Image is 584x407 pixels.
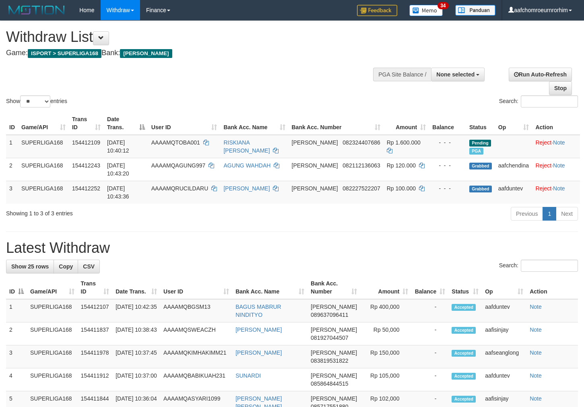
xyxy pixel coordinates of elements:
span: ISPORT > SUPERLIGA168 [28,49,101,58]
span: [PERSON_NAME] [311,372,357,379]
th: Bank Acc. Number: activate to sort column ascending [289,112,384,135]
span: 34 [437,2,448,9]
th: Bank Acc. Name: activate to sort column ascending [232,276,307,299]
span: Pending [469,140,491,147]
th: Op: activate to sort column ascending [495,112,532,135]
img: Button%20Memo.svg [409,5,443,16]
button: None selected [431,68,485,81]
td: AAAAMQKIMHAKIMM21 [160,345,232,368]
td: - [411,345,448,368]
a: Note [553,139,565,146]
th: Trans ID: activate to sort column ascending [78,276,113,299]
td: AAAAMQBGSM13 [160,299,232,322]
label: Show entries [6,95,67,107]
th: Balance: activate to sort column ascending [411,276,448,299]
h1: Latest Withdraw [6,240,578,256]
span: Copy 081927044507 to clipboard [311,335,348,341]
a: Reject [535,139,551,146]
td: SUPERLIGA168 [27,368,78,391]
h1: Withdraw List [6,29,381,45]
span: Copy 082227522207 to clipboard [343,185,380,192]
td: [DATE] 10:38:43 [112,322,160,345]
a: Copy [54,260,78,273]
td: 154411912 [78,368,113,391]
span: Copy 085864844515 to clipboard [311,380,348,387]
td: Rp 105,000 [360,368,411,391]
th: ID [6,112,18,135]
th: ID: activate to sort column descending [6,276,27,299]
td: SUPERLIGA168 [18,181,69,204]
div: PGA Site Balance / [373,68,431,81]
th: Status: activate to sort column ascending [448,276,482,299]
span: [DATE] 10:40:12 [107,139,129,154]
div: Showing 1 to 3 of 3 entries [6,206,237,217]
td: aafduntev [495,181,532,204]
span: AAAAMQRUCILDARU [151,185,208,192]
a: Reject [535,162,551,169]
td: SUPERLIGA168 [18,135,69,158]
span: None selected [436,71,475,78]
td: aafduntev [482,368,526,391]
a: [PERSON_NAME] [235,349,282,356]
td: aafseanglong [482,345,526,368]
td: SUPERLIGA168 [27,345,78,368]
td: Rp 400,000 [360,299,411,322]
td: Rp 150,000 [360,345,411,368]
span: [PERSON_NAME] [292,139,338,146]
span: Rp 120.000 [387,162,416,169]
a: Show 25 rows [6,260,54,273]
h4: Game: Bank: [6,49,381,57]
span: Show 25 rows [11,263,49,270]
th: Status [466,112,495,135]
th: User ID: activate to sort column ascending [160,276,232,299]
a: 1 [543,207,556,221]
td: 1 [6,299,27,322]
span: [PERSON_NAME] [311,349,357,356]
td: 154411837 [78,322,113,345]
span: 154412243 [72,162,100,169]
td: [DATE] 10:42:35 [112,299,160,322]
a: Note [530,326,542,333]
a: Note [530,395,542,402]
span: Copy 082112136063 to clipboard [343,162,380,169]
span: Accepted [452,396,476,403]
span: AAAAMQTOBA001 [151,139,200,146]
td: - [411,322,448,345]
img: MOTION_logo.png [6,4,67,16]
select: Showentries [20,95,50,107]
td: 154411978 [78,345,113,368]
div: - - - [432,161,463,169]
td: · [532,181,580,204]
td: · [532,135,580,158]
span: [PERSON_NAME] [311,395,357,402]
a: BAGUS MABRUR NINDITYO [235,304,281,318]
td: · [532,158,580,181]
a: Previous [511,207,543,221]
td: 3 [6,345,27,368]
th: Amount: activate to sort column ascending [360,276,411,299]
span: Accepted [452,327,476,334]
th: Trans ID: activate to sort column ascending [69,112,104,135]
label: Search: [499,260,578,272]
div: - - - [432,184,463,192]
span: Accepted [452,304,476,311]
td: SUPERLIGA168 [27,299,78,322]
span: [DATE] 10:43:20 [107,162,129,177]
div: - - - [432,138,463,147]
a: CSV [78,260,100,273]
th: Date Trans.: activate to sort column ascending [112,276,160,299]
a: Run Auto-Refresh [509,68,572,81]
span: Rp 1.600.000 [387,139,421,146]
td: 154412107 [78,299,113,322]
th: Op: activate to sort column ascending [482,276,526,299]
span: [PERSON_NAME] [292,162,338,169]
img: panduan.png [455,5,495,16]
th: Game/API: activate to sort column ascending [27,276,78,299]
span: Accepted [452,373,476,380]
span: AAAAMQAGUNG997 [151,162,206,169]
span: [PERSON_NAME] [311,326,357,333]
span: Grabbed [469,163,492,169]
label: Search: [499,95,578,107]
th: Action [532,112,580,135]
span: Grabbed [469,186,492,192]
